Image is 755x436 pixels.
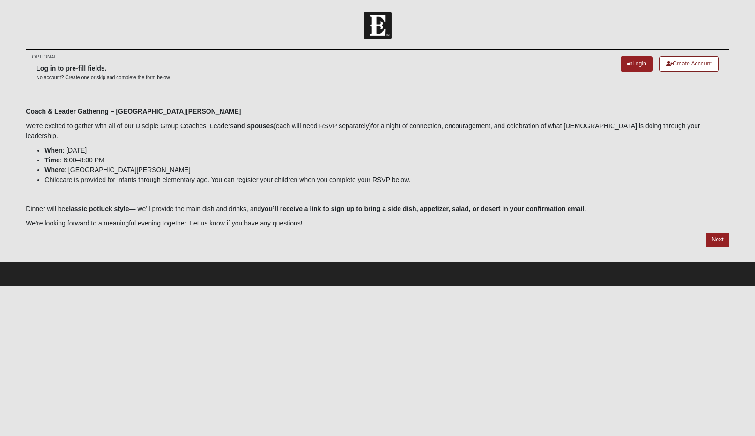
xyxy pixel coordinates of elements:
b: Coach & Leader Gathering – [GEOGRAPHIC_DATA][PERSON_NAME] [26,108,241,115]
p: Dinner will be — we’ll provide the main dish and drinks, and [26,204,729,214]
b: When [44,146,62,154]
a: Login [621,56,653,72]
b: you’ll receive a link to sign up to bring a side dish, appetizer, salad, or desert in your confir... [261,205,586,212]
li: Childcare is provided for infants through elementary age. You can register your children when you... [44,175,729,185]
small: OPTIONAL [32,53,57,60]
img: Church of Eleven22 Logo [364,12,392,39]
b: classic potluck style [65,205,129,212]
b: Where [44,166,65,174]
b: Time [44,156,59,164]
h6: Log in to pre-fill fields. [36,65,171,73]
li: : 6:00–8:00 PM [44,155,729,165]
li: : [GEOGRAPHIC_DATA][PERSON_NAME] [44,165,729,175]
a: Next [706,233,729,247]
span: : [DATE] [44,146,87,154]
b: and spouses [234,122,274,130]
p: No account? Create one or skip and complete the form below. [36,74,171,81]
span: We’re looking forward to a meaningful evening together. Let us know if you have any questions! [26,219,302,227]
a: Create Account [659,56,719,72]
p: We’re excited to gather with all of our Disciple Group Coaches, Leaders (each will need RSVP sepa... [26,121,729,141]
